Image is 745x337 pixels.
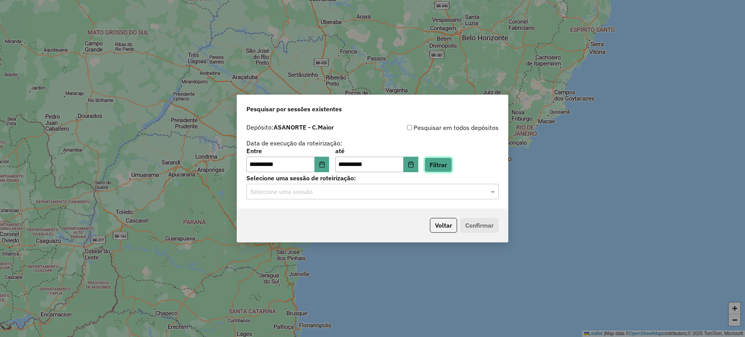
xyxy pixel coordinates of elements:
label: Entre [246,146,329,156]
span: Pesquisar por sessões existentes [246,104,342,114]
button: Choose Date [404,157,418,172]
strong: ASANORTE - C.Maior [274,123,334,131]
button: Filtrar [424,157,452,172]
button: Voltar [430,218,457,233]
label: até [335,146,418,156]
label: Depósito: [246,123,334,132]
label: Selecione uma sessão de roteirização: [246,173,499,183]
label: Data de execução da roteirização: [246,138,342,148]
div: Pesquisar em todos depósitos [372,123,499,132]
button: Choose Date [315,157,329,172]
